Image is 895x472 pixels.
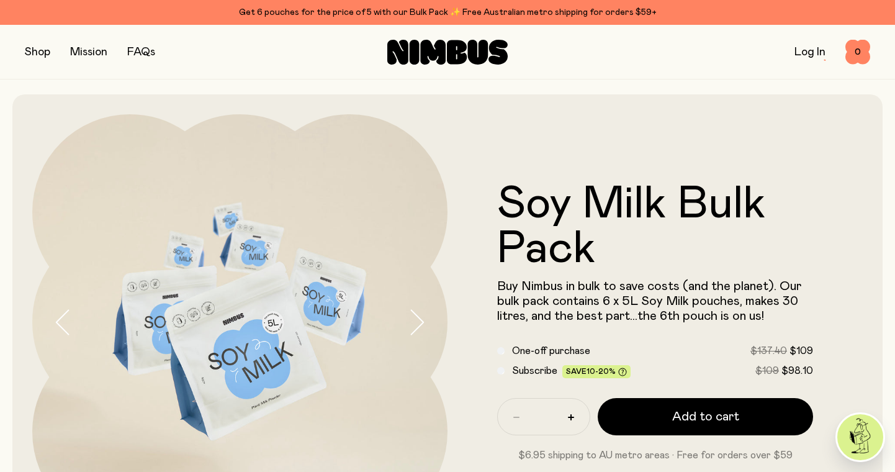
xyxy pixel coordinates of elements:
img: agent [837,414,883,460]
span: $109 [755,366,779,376]
button: Add to cart [598,398,813,435]
span: Add to cart [672,408,739,425]
span: Save [566,368,627,377]
h1: Soy Milk Bulk Pack [497,182,813,271]
span: $109 [789,346,813,356]
span: One-off purchase [512,346,590,356]
a: Mission [70,47,107,58]
span: $137.40 [750,346,787,356]
span: Buy Nimbus in bulk to save costs (and the planet). Our bulk pack contains 6 x 5L Soy Milk pouches... [497,280,801,322]
a: Log In [794,47,825,58]
a: FAQs [127,47,155,58]
button: 0 [845,40,870,65]
span: 10-20% [587,368,616,375]
p: $6.95 shipping to AU metro areas · Free for orders over $59 [497,448,813,463]
span: $98.10 [781,366,813,376]
div: Get 6 pouches for the price of 5 with our Bulk Pack ✨ Free Australian metro shipping for orders $59+ [25,5,870,20]
span: Subscribe [512,366,557,376]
